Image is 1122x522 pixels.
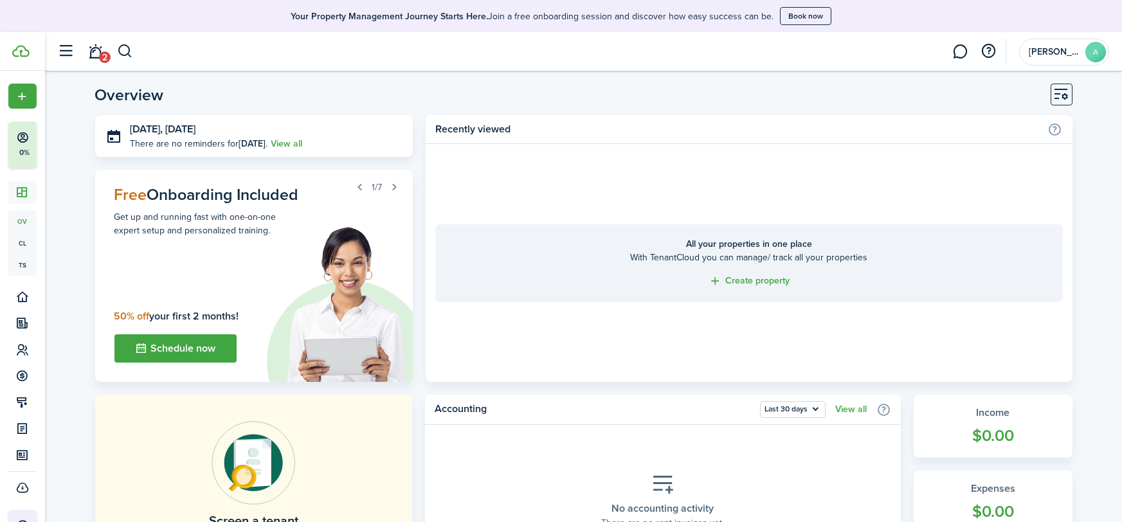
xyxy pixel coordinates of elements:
[84,35,108,68] a: Notifications
[385,178,403,196] button: Next step
[131,137,268,150] p: There are no reminders for .
[8,84,37,109] button: Open menu
[114,309,239,323] b: your first 2 months!
[927,481,1060,496] widget-stats-title: Expenses
[448,237,1049,251] home-placeholder-title: All your properties in one place
[914,395,1072,458] a: Income$0.00
[291,10,774,23] p: Join a free onboarding session and discover how easy success can be.
[291,10,488,23] b: Your Property Management Journey Starts Here.
[780,7,831,25] button: Book now
[54,39,78,64] button: Open sidebar
[8,254,37,276] a: ts
[948,35,973,68] a: Messaging
[16,147,32,158] p: 0%
[212,421,295,505] img: Online payments
[99,51,111,63] span: 2
[131,122,404,138] h3: [DATE], [DATE]
[249,225,413,382] img: Onboarding schedule assistant
[350,178,368,196] button: Prev step
[239,137,266,150] b: [DATE]
[1085,42,1106,62] avatar-text: A
[117,40,133,62] button: Search
[8,232,37,254] a: cl
[12,45,30,57] img: TenantCloud
[435,401,754,418] home-widget-title: Accounting
[114,309,150,323] span: 50% off
[611,501,714,516] placeholder-title: No accounting activity
[435,122,1041,137] home-widget-title: Recently viewed
[8,210,37,232] a: ov
[372,181,382,194] span: 1/7
[927,424,1060,448] widget-stats-count: $0.00
[835,404,867,415] a: View all
[927,405,1060,420] widget-stats-title: Income
[1029,48,1080,57] span: Alaina
[448,251,1049,264] home-placeholder-description: With TenantCloud you can manage/ track all your properties
[114,210,282,237] p: Get up and running fast with one-on-one expert setup and personalized training.
[978,40,1000,62] button: Open resource center
[271,137,303,150] a: View all
[114,334,237,363] button: Schedule now
[1051,84,1072,105] button: Customise
[95,87,164,103] header-page-title: Overview
[760,401,826,418] button: Last 30 days
[760,401,826,418] button: Open menu
[8,122,115,168] button: 0%
[709,274,790,289] a: Create property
